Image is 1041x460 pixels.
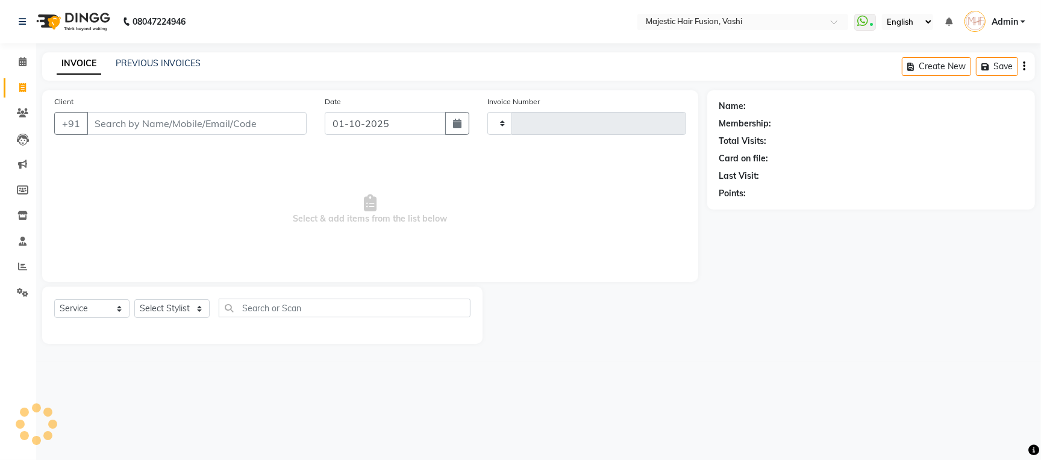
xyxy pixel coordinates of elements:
[902,57,971,76] button: Create New
[87,112,307,135] input: Search by Name/Mobile/Email/Code
[992,16,1018,28] span: Admin
[31,5,113,39] img: logo
[719,117,772,130] div: Membership:
[133,5,186,39] b: 08047224946
[964,11,986,32] img: Admin
[54,96,73,107] label: Client
[719,135,767,148] div: Total Visits:
[976,57,1018,76] button: Save
[325,96,341,107] label: Date
[719,152,769,165] div: Card on file:
[116,58,201,69] a: PREVIOUS INVOICES
[54,112,88,135] button: +91
[219,299,470,317] input: Search or Scan
[719,100,746,113] div: Name:
[487,96,540,107] label: Invoice Number
[719,170,760,182] div: Last Visit:
[57,53,101,75] a: INVOICE
[719,187,746,200] div: Points:
[54,149,686,270] span: Select & add items from the list below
